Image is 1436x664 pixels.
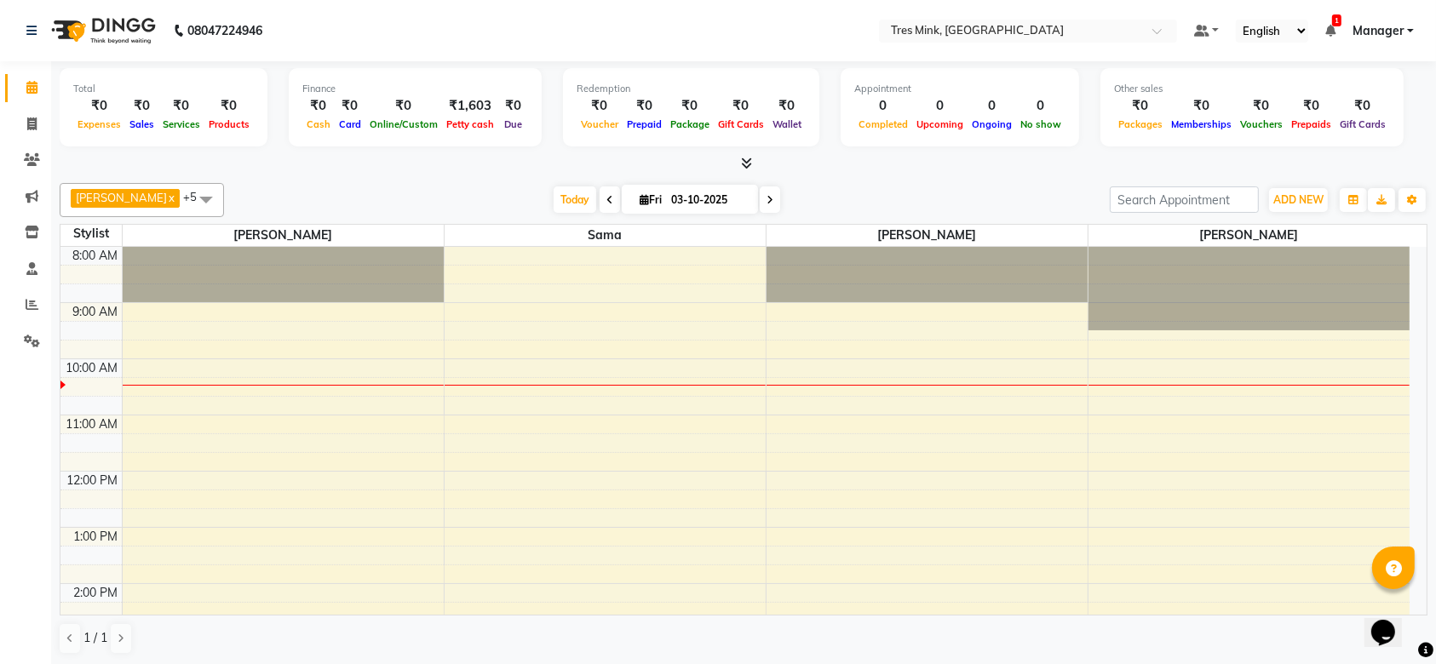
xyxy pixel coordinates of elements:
[767,225,1088,246] span: [PERSON_NAME]
[1269,188,1328,212] button: ADD NEW
[335,118,365,130] span: Card
[577,118,623,130] span: Voucher
[854,96,912,116] div: 0
[1287,118,1335,130] span: Prepaids
[1335,96,1390,116] div: ₹0
[71,584,122,602] div: 2:00 PM
[768,118,806,130] span: Wallet
[64,472,122,489] div: 12:00 PM
[60,225,122,243] div: Stylist
[666,96,714,116] div: ₹0
[70,303,122,321] div: 9:00 AM
[623,96,666,116] div: ₹0
[204,96,254,116] div: ₹0
[125,118,158,130] span: Sales
[854,82,1066,96] div: Appointment
[635,193,666,206] span: Fri
[714,96,768,116] div: ₹0
[1236,118,1287,130] span: Vouchers
[1167,96,1236,116] div: ₹0
[968,96,1016,116] div: 0
[1110,186,1259,213] input: Search Appointment
[302,96,335,116] div: ₹0
[73,82,254,96] div: Total
[1273,193,1324,206] span: ADD NEW
[1325,23,1335,38] a: 1
[71,528,122,546] div: 1:00 PM
[302,118,335,130] span: Cash
[714,118,768,130] span: Gift Cards
[63,359,122,377] div: 10:00 AM
[666,187,751,213] input: 2025-10-03
[1287,96,1335,116] div: ₹0
[1167,118,1236,130] span: Memberships
[63,415,122,433] div: 11:00 AM
[125,96,158,116] div: ₹0
[365,118,442,130] span: Online/Custom
[1114,82,1390,96] div: Other sales
[302,82,528,96] div: Finance
[73,118,125,130] span: Expenses
[1114,96,1167,116] div: ₹0
[73,96,125,116] div: ₹0
[158,96,204,116] div: ₹0
[1016,118,1066,130] span: No show
[1335,118,1390,130] span: Gift Cards
[912,96,968,116] div: 0
[158,118,204,130] span: Services
[335,96,365,116] div: ₹0
[187,7,262,54] b: 08047224946
[1353,22,1404,40] span: Manager
[43,7,160,54] img: logo
[83,629,107,647] span: 1 / 1
[1088,225,1410,246] span: [PERSON_NAME]
[442,96,498,116] div: ₹1,603
[666,118,714,130] span: Package
[623,118,666,130] span: Prepaid
[76,191,167,204] span: [PERSON_NAME]
[442,118,498,130] span: Petty cash
[123,225,444,246] span: [PERSON_NAME]
[968,118,1016,130] span: Ongoing
[500,118,526,130] span: Due
[70,247,122,265] div: 8:00 AM
[577,96,623,116] div: ₹0
[445,225,766,246] span: Sama
[365,96,442,116] div: ₹0
[498,96,528,116] div: ₹0
[183,190,210,203] span: +5
[1236,96,1287,116] div: ₹0
[167,191,175,204] a: x
[912,118,968,130] span: Upcoming
[768,96,806,116] div: ₹0
[1364,596,1419,647] iframe: chat widget
[577,82,806,96] div: Redemption
[204,118,254,130] span: Products
[854,118,912,130] span: Completed
[1114,118,1167,130] span: Packages
[554,186,596,213] span: Today
[1332,14,1341,26] span: 1
[1016,96,1066,116] div: 0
